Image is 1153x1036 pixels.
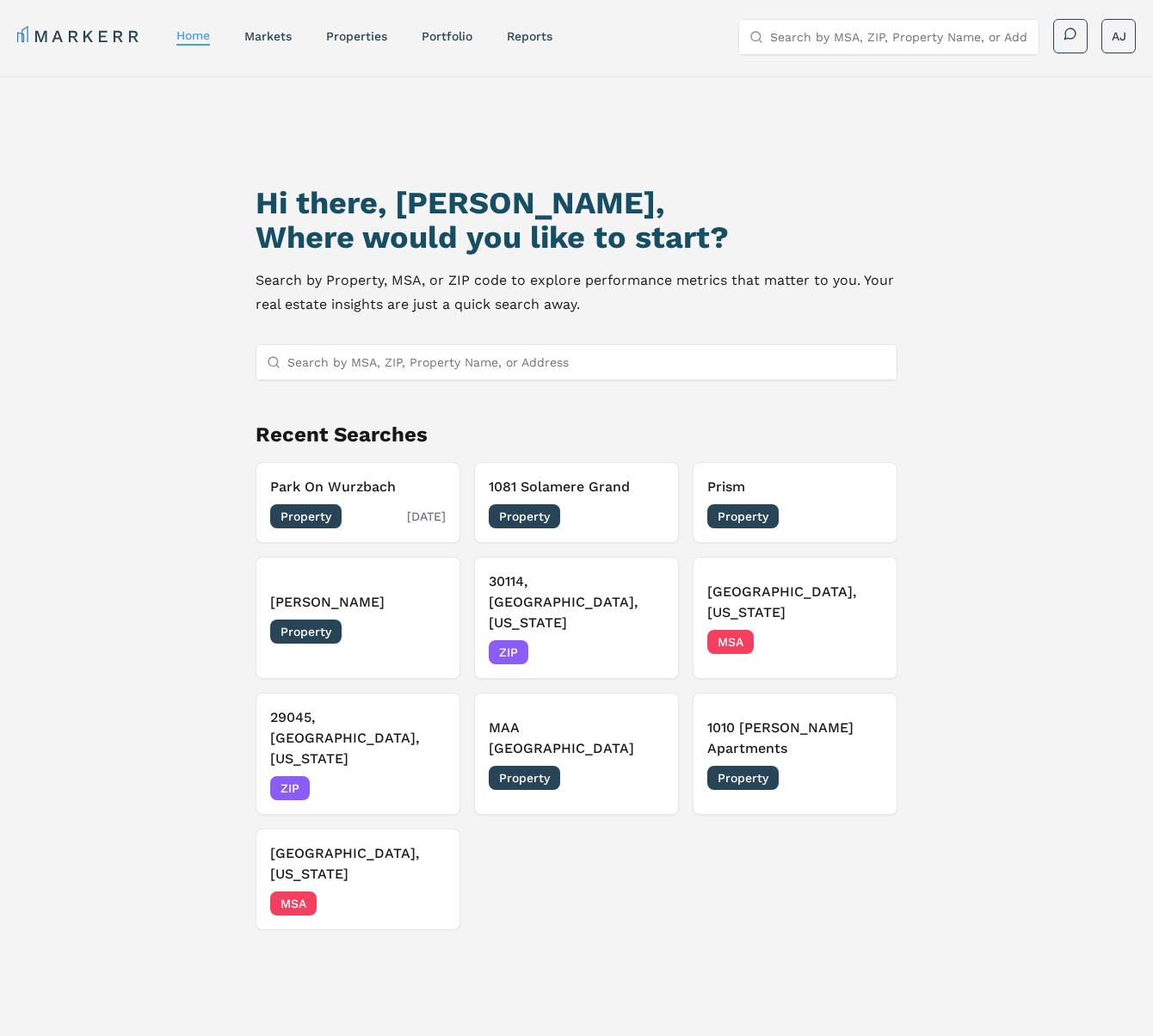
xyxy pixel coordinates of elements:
span: ZIP [489,640,528,664]
a: home [176,28,210,42]
h2: Where would you like to start? [256,220,897,255]
button: PrismProperty[DATE] [693,462,897,543]
h1: Hi there, [PERSON_NAME], [256,186,897,220]
span: [DATE] [844,508,883,525]
a: reports [507,29,552,43]
h3: Prism [707,477,883,497]
a: MARKERR [17,24,142,48]
h3: [PERSON_NAME] [270,592,446,613]
h3: 1010 [PERSON_NAME] Apartments [707,718,883,759]
h2: Recent Searches [256,421,897,448]
h3: 29045, [GEOGRAPHIC_DATA], [US_STATE] [270,707,446,769]
h3: [GEOGRAPHIC_DATA], [US_STATE] [270,843,446,885]
button: [GEOGRAPHIC_DATA], [US_STATE]MSA[DATE] [693,557,897,679]
button: 1081 Solamere GrandProperty[DATE] [474,462,679,543]
input: Search by MSA, ZIP, Property Name, or Address [770,20,1028,54]
h3: MAA [GEOGRAPHIC_DATA] [489,718,664,759]
button: MAA [GEOGRAPHIC_DATA]Property[DATE] [474,693,679,815]
span: Property [489,766,560,790]
button: [PERSON_NAME]Property[DATE] [256,557,460,679]
span: [DATE] [407,508,446,525]
span: [DATE] [626,769,664,786]
span: [DATE] [407,780,446,797]
button: Park On WurzbachProperty[DATE] [256,462,460,543]
button: 29045, [GEOGRAPHIC_DATA], [US_STATE]ZIP[DATE] [256,693,460,815]
p: Search by Property, MSA, or ZIP code to explore performance metrics that matter to you. Your real... [256,268,897,317]
button: 1010 [PERSON_NAME] ApartmentsProperty[DATE] [693,693,897,815]
span: MSA [707,630,754,654]
span: Property [270,504,342,528]
span: [DATE] [626,508,664,525]
input: Search by MSA, ZIP, Property Name, or Address [287,345,886,379]
a: Portfolio [422,29,472,43]
span: Property [270,620,342,644]
h3: 30114, [GEOGRAPHIC_DATA], [US_STATE] [489,571,664,633]
a: markets [244,29,292,43]
span: Property [707,766,779,790]
button: AJ [1101,19,1136,53]
h3: Park On Wurzbach [270,477,446,497]
a: properties [326,29,387,43]
span: MSA [270,891,317,916]
span: [DATE] [626,644,664,661]
span: [DATE] [407,895,446,912]
h3: 1081 Solamere Grand [489,477,664,497]
span: Property [489,504,560,528]
button: [GEOGRAPHIC_DATA], [US_STATE]MSA[DATE] [256,829,460,930]
span: [DATE] [844,633,883,651]
span: [DATE] [844,769,883,786]
span: Property [707,504,779,528]
button: 30114, [GEOGRAPHIC_DATA], [US_STATE]ZIP[DATE] [474,557,679,679]
span: AJ [1112,28,1126,45]
span: [DATE] [407,623,446,640]
h3: [GEOGRAPHIC_DATA], [US_STATE] [707,582,883,623]
span: ZIP [270,776,310,800]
